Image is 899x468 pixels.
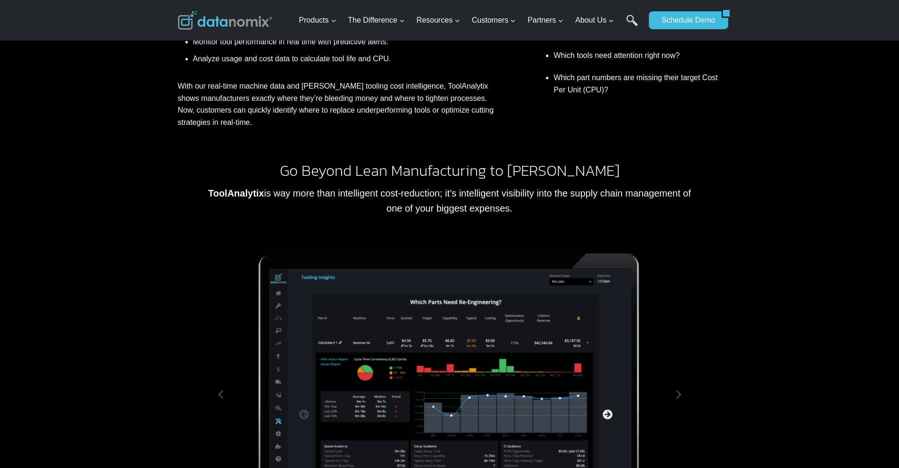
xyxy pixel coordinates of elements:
h2: Go Beyond Lean Manufacturing to [PERSON_NAME] [204,163,695,178]
li: Analyze usage and cost data to calculate tool life and CPU. [193,53,501,65]
a: Terms [106,210,120,217]
button: Next slide [669,380,688,409]
button: Go to last slide [212,380,231,409]
a: Privacy Policy [128,210,159,217]
span: Products [299,14,336,26]
li: Which part numbers are missing their target Cost Per Unit (CPU)? [554,66,721,101]
span: Last Name [212,0,243,9]
span: About Us [575,14,614,26]
li: Monitor tool performance in real time with predictive alerts. [193,31,501,53]
a: Search [626,15,638,36]
p: With our real-time machine data and [PERSON_NAME] tooling cost intelligence, ToolAnalytix shows m... [178,80,501,128]
span: The Difference [348,14,405,26]
span: Phone number [212,39,255,48]
a: Schedule Demo [649,11,722,29]
span: Resources [417,14,460,26]
nav: Primary Navigation [295,5,644,36]
span: Customers [472,14,516,26]
p: is way more than intelligent cost-reduction; it’s intelligent visibility into the supply chain ma... [204,186,695,216]
strong: ToolAnalytix [208,188,264,198]
li: Which tools need attention right now? [554,44,721,66]
span: State/Region [212,116,249,125]
span: Partners [528,14,563,26]
img: Datanomix [178,11,272,30]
